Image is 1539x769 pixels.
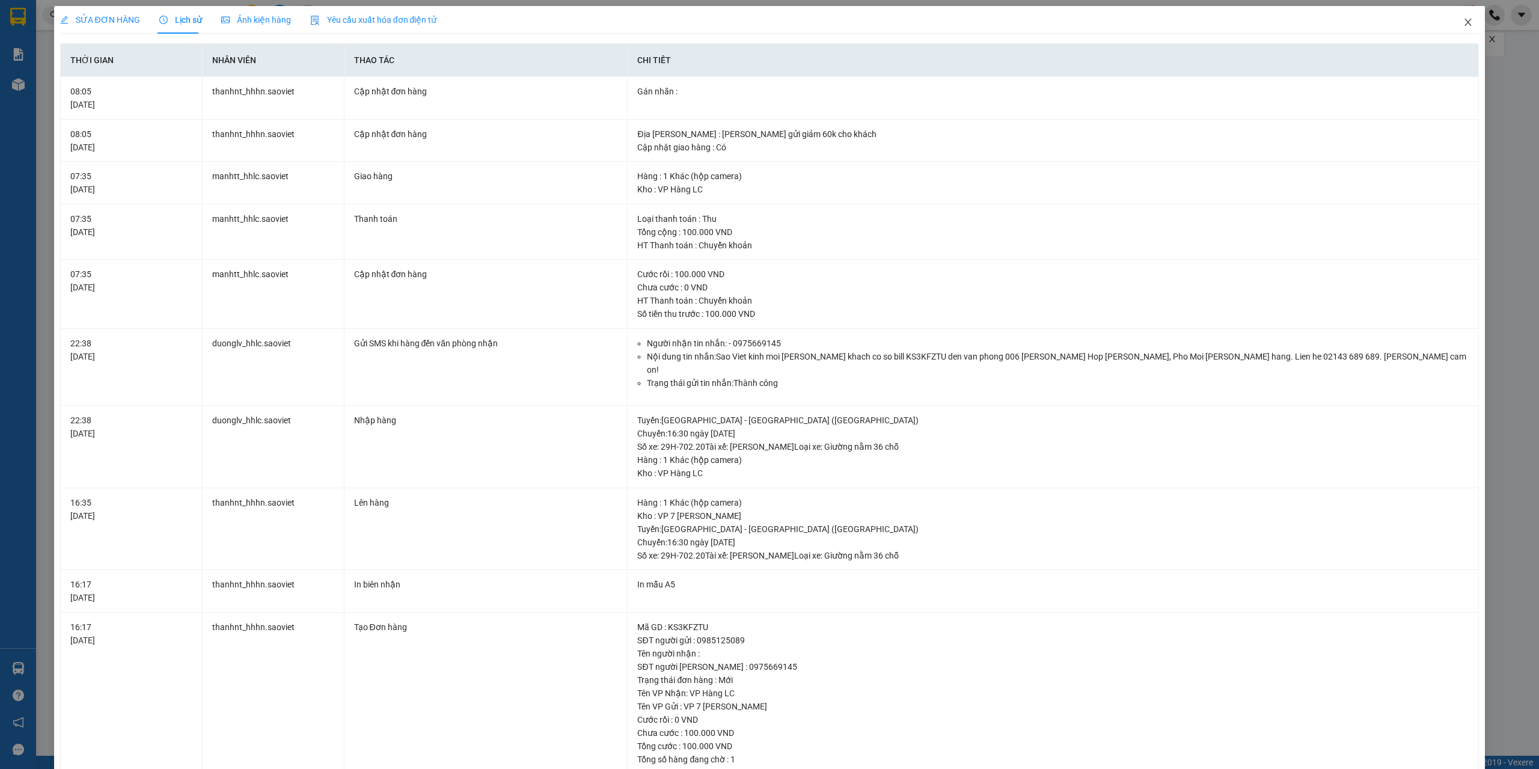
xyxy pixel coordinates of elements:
[354,268,618,281] div: Cập nhật đơn hàng
[628,44,1479,77] th: Chi tiết
[70,620,192,647] div: 16:17 [DATE]
[70,414,192,440] div: 22:38 [DATE]
[637,141,1469,154] div: Cập nhật giao hàng : Có
[637,578,1469,591] div: In mẫu A5
[637,522,1469,562] div: Tuyến : [GEOGRAPHIC_DATA] - [GEOGRAPHIC_DATA] ([GEOGRAPHIC_DATA]) Chuyến: 16:30 ngày [DATE] Số xe...
[354,496,618,509] div: Lên hàng
[637,225,1469,239] div: Tổng cộng : 100.000 VND
[637,467,1469,480] div: Kho : VP Hàng LC
[637,127,1469,141] div: Địa [PERSON_NAME] : [PERSON_NAME] gửi giảm 60k cho khách
[637,294,1469,307] div: HT Thanh toán : Chuyển khoản
[344,44,628,77] th: Thao tác
[70,268,192,294] div: 07:35 [DATE]
[637,281,1469,294] div: Chưa cước : 0 VND
[637,509,1469,522] div: Kho : VP 7 [PERSON_NAME]
[354,337,618,350] div: Gửi SMS khi hàng đến văn phòng nhận
[637,620,1469,634] div: Mã GD : KS3KFZTU
[647,376,1469,390] li: Trạng thái gửi tin nhắn: Thành công
[221,16,230,24] span: picture
[637,239,1469,252] div: HT Thanh toán : Chuyển khoản
[637,212,1469,225] div: Loại thanh toán : Thu
[60,15,140,25] span: SỬA ĐƠN HÀNG
[203,77,344,120] td: thanhnt_hhhn.saoviet
[203,406,344,488] td: duonglv_hhlc.saoviet
[70,578,192,604] div: 16:17 [DATE]
[70,337,192,363] div: 22:38 [DATE]
[203,120,344,162] td: thanhnt_hhhn.saoviet
[203,570,344,613] td: thanhnt_hhhn.saoviet
[637,753,1469,766] div: Tổng số hàng đang chờ : 1
[203,260,344,329] td: manhtt_hhlc.saoviet
[647,337,1469,350] li: Người nhận tin nhắn: - 0975669145
[70,85,192,111] div: 08:05 [DATE]
[70,170,192,196] div: 07:35 [DATE]
[637,647,1469,660] div: Tên người nhận :
[70,212,192,239] div: 07:35 [DATE]
[70,496,192,522] div: 16:35 [DATE]
[637,85,1469,98] div: Gán nhãn :
[159,16,168,24] span: clock-circle
[203,329,344,406] td: duonglv_hhlc.saoviet
[637,687,1469,700] div: Tên VP Nhận: VP Hàng LC
[1451,6,1485,40] button: Close
[354,620,618,634] div: Tạo Đơn hàng
[203,488,344,571] td: thanhnt_hhhn.saoviet
[203,204,344,260] td: manhtt_hhlc.saoviet
[647,350,1469,376] li: Nội dung tin nhắn: Sao Viet kinh moi [PERSON_NAME] khach co so bill KS3KFZTU den van phong 006 [P...
[637,496,1469,509] div: Hàng : 1 Khác (hộp camera)
[354,578,618,591] div: In biên nhận
[203,162,344,204] td: manhtt_hhlc.saoviet
[203,44,344,77] th: Nhân viên
[637,183,1469,196] div: Kho : VP Hàng LC
[637,268,1469,281] div: Cước rồi : 100.000 VND
[637,726,1469,740] div: Chưa cước : 100.000 VND
[354,170,618,183] div: Giao hàng
[70,127,192,154] div: 08:05 [DATE]
[310,16,320,25] img: icon
[637,740,1469,753] div: Tổng cước : 100.000 VND
[637,307,1469,320] div: Số tiền thu trước : 100.000 VND
[310,15,437,25] span: Yêu cầu xuất hóa đơn điện tử
[637,660,1469,673] div: SĐT người [PERSON_NAME] : 0975669145
[60,16,69,24] span: edit
[637,673,1469,687] div: Trạng thái đơn hàng : Mới
[637,414,1469,453] div: Tuyến : [GEOGRAPHIC_DATA] - [GEOGRAPHIC_DATA] ([GEOGRAPHIC_DATA]) Chuyến: 16:30 ngày [DATE] Số xe...
[61,44,203,77] th: Thời gian
[159,15,202,25] span: Lịch sử
[221,15,291,25] span: Ảnh kiện hàng
[637,170,1469,183] div: Hàng : 1 Khác (hộp camera)
[637,713,1469,726] div: Cước rồi : 0 VND
[354,85,618,98] div: Cập nhật đơn hàng
[354,414,618,427] div: Nhập hàng
[354,212,618,225] div: Thanh toán
[354,127,618,141] div: Cập nhật đơn hàng
[637,453,1469,467] div: Hàng : 1 Khác (hộp camera)
[637,700,1469,713] div: Tên VP Gửi : VP 7 [PERSON_NAME]
[1463,17,1473,27] span: close
[637,634,1469,647] div: SĐT người gửi : 0985125089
